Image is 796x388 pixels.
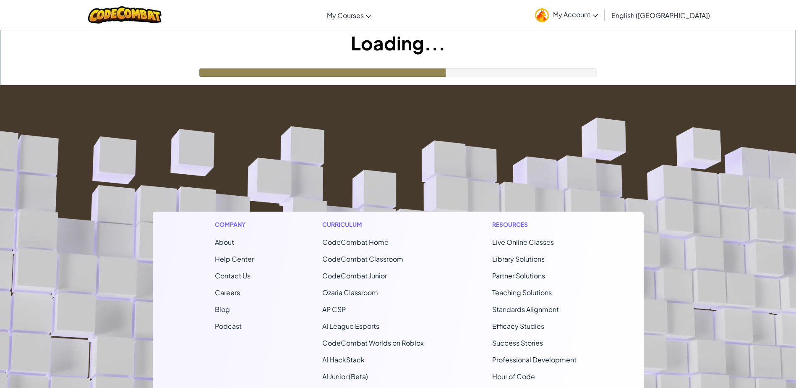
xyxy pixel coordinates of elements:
[492,254,545,263] a: Library Solutions
[322,220,424,229] h1: Curriculum
[215,271,251,280] span: Contact Us
[322,372,368,381] a: AI Junior (Beta)
[322,355,365,364] a: AI HackStack
[492,220,582,229] h1: Resources
[492,238,554,246] a: Live Online Classes
[553,10,598,19] span: My Account
[323,4,376,26] a: My Courses
[607,4,714,26] a: English ([GEOGRAPHIC_DATA])
[611,11,710,20] span: English ([GEOGRAPHIC_DATA])
[531,2,602,28] a: My Account
[492,288,552,297] a: Teaching Solutions
[215,322,242,330] a: Podcast
[492,322,544,330] a: Efficacy Studies
[88,6,162,24] img: CodeCombat logo
[322,338,424,347] a: CodeCombat Worlds on Roblox
[535,8,549,22] img: avatar
[215,220,254,229] h1: Company
[327,11,364,20] span: My Courses
[215,305,230,314] a: Blog
[0,30,796,56] h1: Loading...
[492,372,535,381] a: Hour of Code
[322,254,403,263] a: CodeCombat Classroom
[215,254,254,263] a: Help Center
[492,338,543,347] a: Success Stories
[322,305,346,314] a: AP CSP
[492,355,577,364] a: Professional Development
[215,288,240,297] a: Careers
[322,322,379,330] a: AI League Esports
[492,271,545,280] a: Partner Solutions
[322,238,389,246] span: CodeCombat Home
[215,238,234,246] a: About
[492,305,559,314] a: Standards Alignment
[322,288,378,297] a: Ozaria Classroom
[322,271,387,280] a: CodeCombat Junior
